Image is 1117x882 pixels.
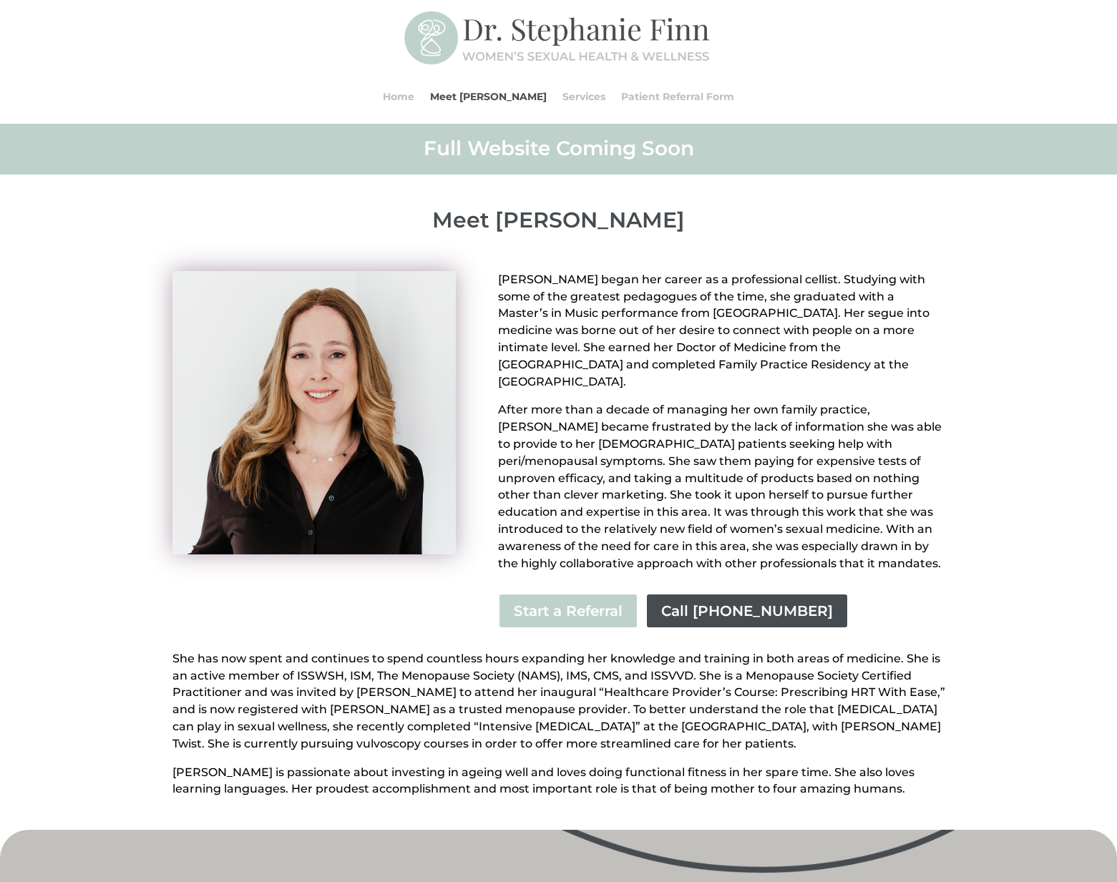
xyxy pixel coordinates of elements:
h2: Full Website Coming Soon [172,135,945,168]
a: Patient Referral Form [621,69,734,124]
a: Services [562,69,605,124]
p: After more than a decade of managing her own family practice, [PERSON_NAME] became frustrated by ... [498,401,945,572]
a: Home [383,69,414,124]
img: Stephanie Finn Headshot 02 [172,271,456,554]
a: Call [PHONE_NUMBER] [645,593,849,629]
a: Start a Referral [498,593,638,629]
p: Meet [PERSON_NAME] [172,207,945,233]
p: [PERSON_NAME] began her career as a professional cellist. Studying with some of the greatest peda... [498,271,945,402]
p: She has now spent and continues to spend countless hours expanding her knowledge and training in ... [172,650,945,764]
p: [PERSON_NAME] is passionate about investing in ageing well and loves doing functional fitness in ... [172,764,945,798]
a: Meet [PERSON_NAME] [430,69,547,124]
